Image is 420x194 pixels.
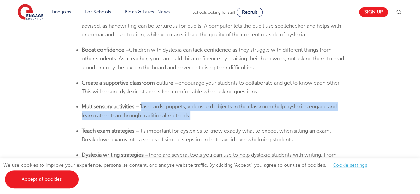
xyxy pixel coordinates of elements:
span: encourage your students to collaborate and get to know each other. This will ensure dyslexic stud... [82,80,341,95]
a: Cookie settings [333,163,367,168]
b: Boost confidence – [82,47,129,53]
a: Accept all cookies [5,170,79,188]
span: it’s important for dyslexics to know exactly what to expect when sitting an exam. Break down exam... [82,128,331,143]
span: Schools looking for staff [193,10,235,15]
a: Blogs & Latest News [125,9,170,14]
img: Engage Education [18,4,43,21]
a: Find jobs [52,9,71,14]
span: We use cookies to improve your experience, personalise content, and analyse website traffic. By c... [3,163,374,182]
span: Children with dyslexia can lack confidence as they struggle with different things from other stud... [82,47,344,71]
a: For Schools [85,9,111,14]
b: Teach exam strategies – [82,128,139,134]
span: there are several tools you can use to help dyslexic students with writing. From line readers, co... [82,152,337,175]
span: Letting a pupil with dyslexia submit work on a computer for every lesson is advised, as handwriti... [82,14,341,38]
b: Create a supportive classroom culture – [82,80,178,86]
span: Recruit [242,10,257,15]
a: Recruit [237,8,263,17]
b: Multisensory activities – [82,104,139,110]
span: flashcards, puppets, videos and objects in the classroom help dyslexics engage and learn rather t... [82,104,337,118]
a: Sign up [359,7,388,17]
b: Dyslexia writing strategies – [82,152,149,158]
